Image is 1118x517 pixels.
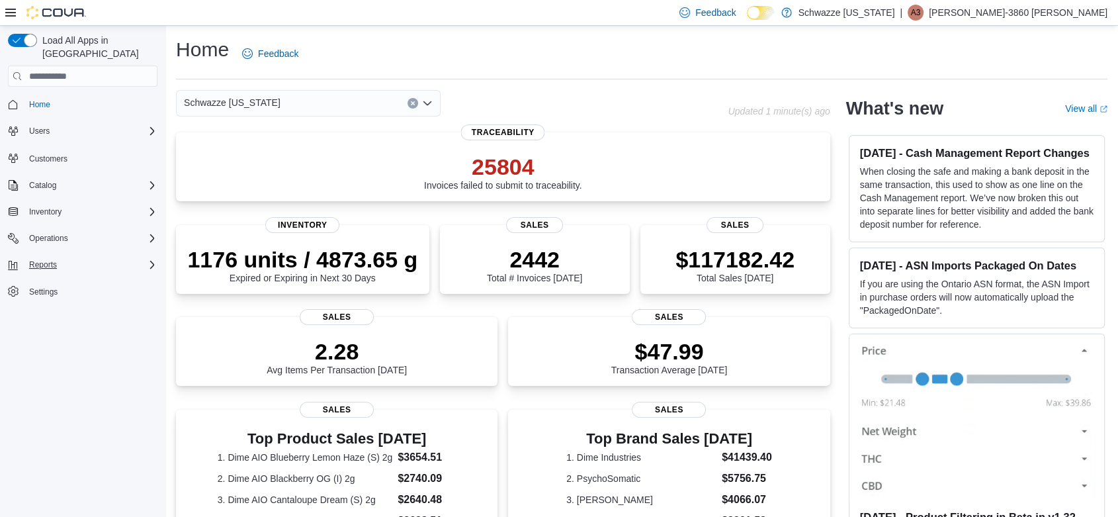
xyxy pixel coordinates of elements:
button: Users [24,123,55,139]
a: Customers [24,151,73,167]
span: Catalog [29,180,56,191]
span: Reports [24,257,157,273]
dt: 1. Dime Industries [566,451,716,464]
button: Operations [3,229,163,248]
span: A3 [911,5,921,21]
dt: 2. PsychoSomatic [566,472,716,485]
span: Sales [632,402,706,418]
span: Settings [29,287,58,297]
span: Reports [29,259,57,270]
button: Reports [3,256,163,274]
button: Operations [24,230,73,246]
dd: $5756.75 [722,471,772,487]
span: Users [24,123,157,139]
button: Clear input [408,98,418,109]
dd: $3654.51 [398,449,456,465]
span: Sales [300,309,374,325]
span: Users [29,126,50,136]
span: Inventory [24,204,157,220]
p: Schwazze [US_STATE] [798,5,895,21]
button: Reports [24,257,62,273]
p: When closing the safe and making a bank deposit in the same transaction, this used to show as one... [860,165,1094,231]
h3: Top Product Sales [DATE] [218,431,456,447]
p: $117182.42 [675,246,795,273]
span: Home [24,96,157,113]
span: Operations [29,233,68,244]
svg: External link [1099,105,1107,113]
dd: $41439.40 [722,449,772,465]
button: Open list of options [422,98,433,109]
div: Invoices failed to submit to traceability. [424,154,582,191]
span: Schwazze [US_STATE] [184,95,280,111]
img: Cova [26,6,86,19]
button: Home [3,95,163,114]
dd: $2740.09 [398,471,456,487]
button: Catalog [3,176,163,195]
span: Sales [506,217,563,233]
p: If you are using the Ontario ASN format, the ASN Import in purchase orders will now automatically... [860,277,1094,317]
a: Feedback [237,40,304,67]
button: Inventory [3,203,163,221]
div: Total # Invoices [DATE] [487,246,582,283]
span: Load All Apps in [GEOGRAPHIC_DATA] [37,34,157,60]
div: Total Sales [DATE] [675,246,795,283]
dt: 3. Dime AIO Cantaloupe Dream (S) 2g [218,493,393,506]
button: Inventory [24,204,67,220]
p: [PERSON_NAME]-3860 [PERSON_NAME] [929,5,1107,21]
p: 1176 units / 4873.65 g [187,246,417,273]
span: Operations [24,230,157,246]
span: Sales [707,217,763,233]
h3: Top Brand Sales [DATE] [566,431,772,447]
div: Alexis-3860 Shoope [908,5,924,21]
input: Dark Mode [747,6,775,20]
span: Inventory [29,207,62,217]
p: Updated 1 minute(s) ago [728,106,830,117]
dd: $2640.48 [398,492,456,508]
nav: Complex example [8,89,157,336]
span: Inventory [265,217,339,233]
p: 25804 [424,154,582,180]
span: Feedback [258,47,298,60]
a: View allExternal link [1065,103,1107,114]
span: Sales [300,402,374,418]
dt: 3. [PERSON_NAME] [566,493,716,506]
div: Avg Items Per Transaction [DATE] [267,338,407,375]
p: $47.99 [611,338,728,365]
span: Sales [632,309,706,325]
p: 2.28 [267,338,407,365]
span: Customers [29,154,67,164]
button: Customers [3,148,163,167]
h3: [DATE] - ASN Imports Packaged On Dates [860,259,1094,272]
a: Home [24,97,56,113]
span: Settings [24,283,157,300]
span: Home [29,99,50,110]
span: Feedback [695,6,736,19]
p: 2442 [487,246,582,273]
p: | [900,5,902,21]
button: Settings [3,282,163,301]
span: Catalog [24,177,157,193]
h2: What's new [846,98,943,119]
button: Catalog [24,177,62,193]
dt: 2. Dime AIO Blackberry OG (I) 2g [218,472,393,485]
span: Traceability [461,124,545,140]
dt: 1. Dime AIO Blueberry Lemon Haze (S) 2g [218,451,393,464]
div: Expired or Expiring in Next 30 Days [187,246,417,283]
div: Transaction Average [DATE] [611,338,728,375]
h3: [DATE] - Cash Management Report Changes [860,146,1094,160]
dd: $4066.07 [722,492,772,508]
a: Settings [24,284,63,300]
button: Users [3,122,163,140]
h1: Home [176,36,229,63]
span: Customers [24,150,157,166]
